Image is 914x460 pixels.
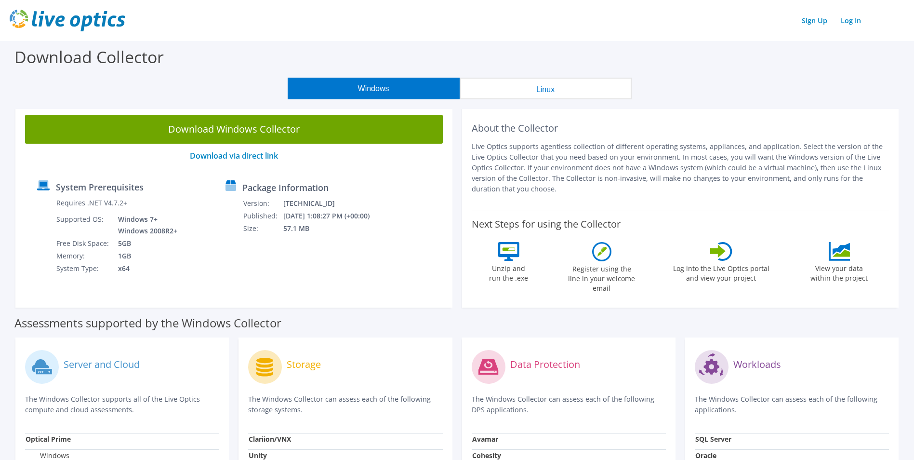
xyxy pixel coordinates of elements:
a: Sign Up [797,14,832,27]
td: Free Disk Space: [56,237,111,250]
label: Package Information [242,183,329,192]
td: [TECHNICAL_ID] [283,197,383,210]
td: 1GB [111,250,179,262]
label: System Prerequisites [56,182,144,192]
td: Version: [243,197,283,210]
strong: SQL Server [695,434,731,444]
a: Log In [836,14,866,27]
label: Storage [287,360,321,369]
label: Download Collector [14,46,164,68]
td: x64 [111,262,179,275]
h2: About the Collector [472,122,889,134]
td: Memory: [56,250,111,262]
td: 5GB [111,237,179,250]
p: The Windows Collector can assess each of the following applications. [695,394,889,415]
strong: Avamar [472,434,498,444]
p: The Windows Collector supports all of the Live Optics compute and cloud assessments. [25,394,219,415]
label: Assessments supported by the Windows Collector [14,318,281,328]
button: Windows [288,78,460,99]
button: Linux [460,78,632,99]
td: Supported OS: [56,213,111,237]
p: Live Optics supports agentless collection of different operating systems, appliances, and applica... [472,141,889,194]
strong: Cohesity [472,451,501,460]
label: Register using the line in your welcome email [566,261,638,293]
label: Workloads [733,360,781,369]
label: Requires .NET V4.7.2+ [56,198,127,208]
label: Server and Cloud [64,360,140,369]
strong: Optical Prime [26,434,71,444]
label: View your data within the project [805,261,874,283]
td: 57.1 MB [283,222,383,235]
p: The Windows Collector can assess each of the following DPS applications. [472,394,666,415]
a: Download via direct link [190,150,278,161]
strong: Clariion/VNX [249,434,291,444]
label: Next Steps for using the Collector [472,218,621,230]
td: System Type: [56,262,111,275]
a: Download Windows Collector [25,115,443,144]
label: Log into the Live Optics portal and view your project [673,261,770,283]
strong: Unity [249,451,267,460]
label: Unzip and run the .exe [487,261,531,283]
strong: Oracle [695,451,716,460]
td: Windows 7+ Windows 2008R2+ [111,213,179,237]
td: Published: [243,210,283,222]
p: The Windows Collector can assess each of the following storage systems. [248,394,442,415]
td: [DATE] 1:08:27 PM (+00:00) [283,210,383,222]
img: live_optics_svg.svg [10,10,125,31]
td: Size: [243,222,283,235]
label: Data Protection [510,360,580,369]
